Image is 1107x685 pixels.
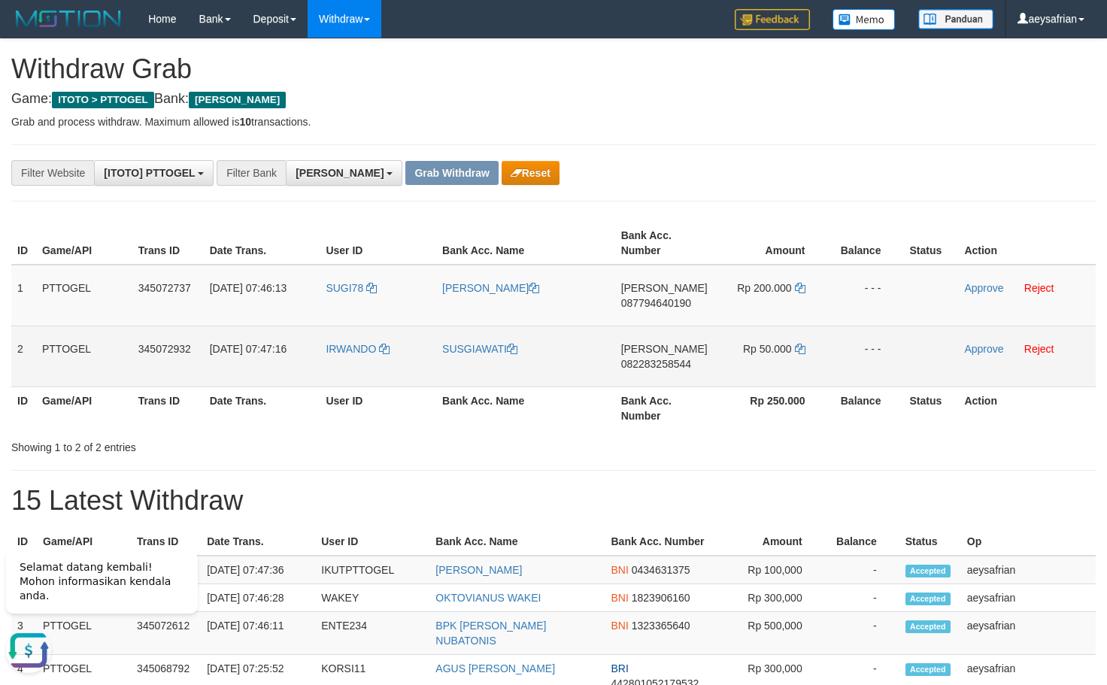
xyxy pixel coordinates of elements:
[201,556,315,584] td: [DATE] 07:47:36
[833,9,896,30] img: Button%20Memo.svg
[442,343,517,355] a: SUSGIAWATI
[435,662,555,674] a: AGUS [PERSON_NAME]
[825,584,899,612] td: -
[189,92,286,108] span: [PERSON_NAME]
[296,167,384,179] span: [PERSON_NAME]
[286,160,402,186] button: [PERSON_NAME]
[737,282,791,294] span: Rp 200.000
[714,222,828,265] th: Amount
[1024,282,1054,294] a: Reject
[11,92,1096,107] h4: Game: Bank:
[11,265,36,326] td: 1
[964,282,1003,294] a: Approve
[621,282,708,294] span: [PERSON_NAME]
[958,222,1096,265] th: Action
[899,528,961,556] th: Status
[204,386,320,429] th: Date Trans.
[36,265,132,326] td: PTTOGEL
[918,9,993,29] img: panduan.png
[326,282,363,294] span: SUGI78
[204,222,320,265] th: Date Trans.
[903,386,958,429] th: Status
[138,343,191,355] span: 345072932
[795,282,805,294] a: Copy 200000 to clipboard
[320,222,436,265] th: User ID
[961,584,1096,612] td: aeysafrian
[713,612,825,655] td: Rp 500,000
[217,160,286,186] div: Filter Bank
[828,222,904,265] th: Balance
[104,167,195,179] span: [ITOTO] PTTOGEL
[961,612,1096,655] td: aeysafrian
[621,358,691,370] span: Copy 082283258544 to clipboard
[239,116,251,128] strong: 10
[131,528,201,556] th: Trans ID
[315,556,429,584] td: IKUTPTTOGEL
[436,222,615,265] th: Bank Acc. Name
[326,343,376,355] span: IRWANDO
[632,592,690,604] span: Copy 1823906160 to clipboard
[20,28,171,68] span: Selamat datang kembali! Mohon informasikan kendala anda.
[1024,343,1054,355] a: Reject
[825,528,899,556] th: Balance
[828,326,904,386] td: - - -
[435,564,522,576] a: [PERSON_NAME]
[326,343,390,355] a: IRWANDO
[615,222,714,265] th: Bank Acc. Number
[714,386,828,429] th: Rp 250.000
[11,114,1096,129] p: Grab and process withdraw. Maximum allowed is transactions.
[210,343,287,355] span: [DATE] 07:47:16
[201,584,315,612] td: [DATE] 07:46:28
[502,161,560,185] button: Reset
[632,564,690,576] span: Copy 0434631375 to clipboard
[905,620,951,633] span: Accepted
[961,528,1096,556] th: Op
[632,620,690,632] span: Copy 1323365640 to clipboard
[905,593,951,605] span: Accepted
[905,565,951,577] span: Accepted
[36,326,132,386] td: PTTOGEL
[735,9,810,30] img: Feedback.jpg
[37,528,131,556] th: Game/API
[6,95,51,140] button: Open LiveChat chat widget
[11,8,126,30] img: MOTION_logo.png
[905,663,951,676] span: Accepted
[201,612,315,655] td: [DATE] 07:46:11
[11,528,37,556] th: ID
[611,662,629,674] span: BRI
[795,343,805,355] a: Copy 50000 to clipboard
[611,620,629,632] span: BNI
[743,343,792,355] span: Rp 50.000
[11,434,450,455] div: Showing 1 to 2 of 2 entries
[961,556,1096,584] td: aeysafrian
[11,326,36,386] td: 2
[828,386,904,429] th: Balance
[436,386,615,429] th: Bank Acc. Name
[713,556,825,584] td: Rp 100,000
[435,592,541,604] a: OKTOVIANUS WAKEI
[315,584,429,612] td: WAKEY
[825,556,899,584] td: -
[138,282,191,294] span: 345072737
[621,343,708,355] span: [PERSON_NAME]
[958,386,1096,429] th: Action
[11,54,1096,84] h1: Withdraw Grab
[828,265,904,326] td: - - -
[201,528,315,556] th: Date Trans.
[903,222,958,265] th: Status
[315,612,429,655] td: ENTE234
[435,620,546,647] a: BPK [PERSON_NAME] NUBATONIS
[52,92,154,108] span: ITOTO > PTTOGEL
[11,160,94,186] div: Filter Website
[132,222,204,265] th: Trans ID
[132,386,204,429] th: Trans ID
[11,486,1096,516] h1: 15 Latest Withdraw
[315,528,429,556] th: User ID
[326,282,377,294] a: SUGI78
[11,386,36,429] th: ID
[615,386,714,429] th: Bank Acc. Number
[210,282,287,294] span: [DATE] 07:46:13
[713,528,825,556] th: Amount
[36,222,132,265] th: Game/API
[405,161,498,185] button: Grab Withdraw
